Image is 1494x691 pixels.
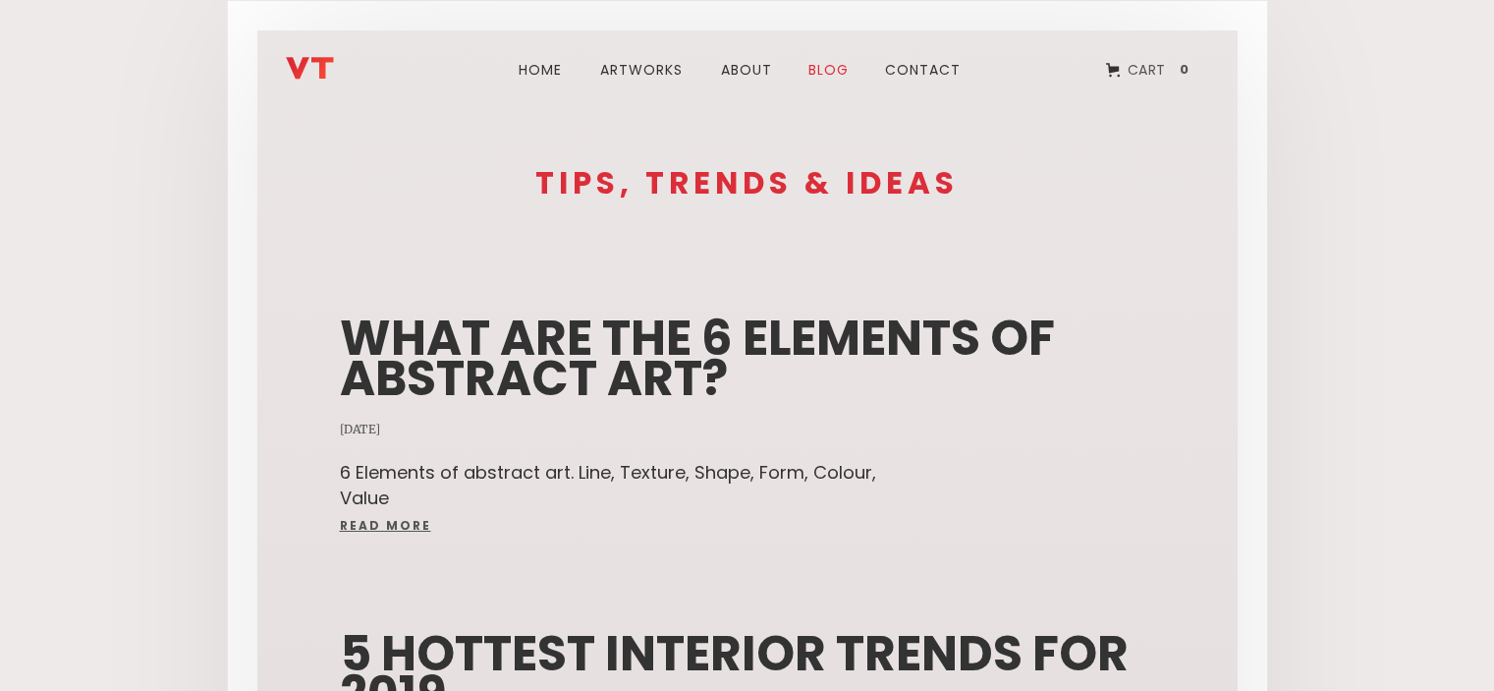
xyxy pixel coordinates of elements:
div: 0 [1174,61,1194,79]
a: about [709,34,784,105]
a: What Are The 6 Elements Of Abstract Art?[DATE]6 Elements of abstract art. Line, Texture, Shape, F... [330,267,1165,563]
a: Home [507,34,574,105]
div: Cart [1128,57,1166,83]
div: read more [340,520,918,532]
img: Vladimir Titov [286,57,334,80]
div: [DATE] [340,423,1155,436]
a: Open cart [1091,48,1209,91]
h2: What Are The 6 Elements Of Abstract Art? [340,318,1155,399]
a: home [286,40,404,80]
h1: tips, trends & Ideas [320,168,1175,199]
p: 6 Elements of abstract art. Line, Texture, Shape, Form, Colour, Value [340,460,918,509]
a: Contact [873,34,972,105]
a: ARTWORks [588,34,694,105]
a: blog [799,34,858,105]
